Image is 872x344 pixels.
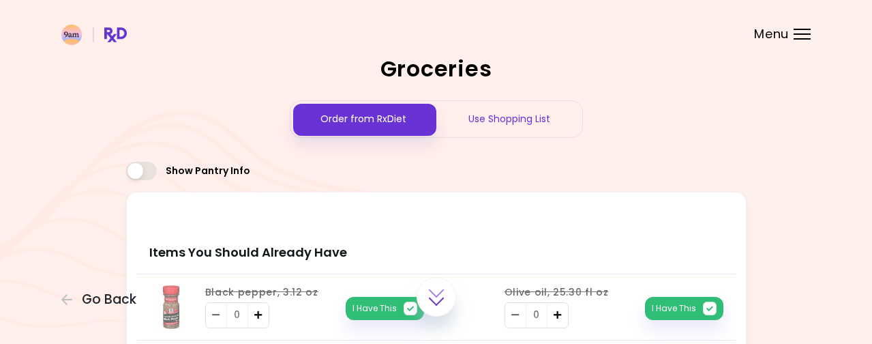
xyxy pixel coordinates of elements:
div: Remove [206,303,226,328]
a: Black pepper, 3.12 oz [205,285,318,299]
img: RxDiet [61,25,127,45]
span: Go Back [82,292,136,307]
span: 0 [533,309,540,322]
h3: Items You Should Already Have [137,220,736,274]
div: Remove [505,303,526,328]
button: I Have This [645,297,723,320]
span: Show Pantry Info [166,165,250,177]
span: Menu [754,28,789,40]
span: 0 [234,309,241,322]
h2: Groceries [126,58,747,80]
div: Order from RxDiet [290,101,436,137]
button: Go Back [61,292,143,307]
a: Olive oil, 25.30 fl oz [505,285,609,299]
div: Add [248,303,269,328]
div: Add [547,303,568,328]
button: I Have This [346,297,424,320]
div: Use Shopping List [436,101,582,137]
